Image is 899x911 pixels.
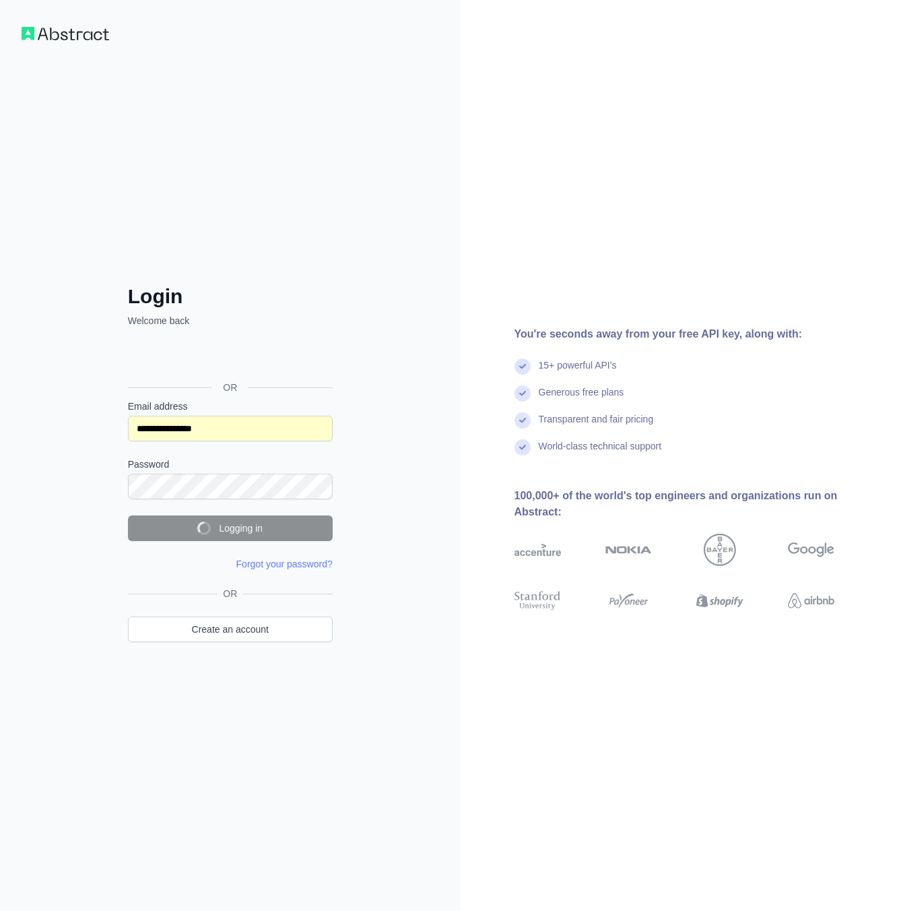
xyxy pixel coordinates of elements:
[514,439,531,455] img: check mark
[788,589,834,612] img: airbnb
[514,326,878,342] div: You're seconds away from your free API key, along with:
[218,587,242,600] span: OR
[514,488,878,520] div: 100,000+ of the world's top engineers and organizations run on Abstract:
[605,589,652,612] img: payoneer
[514,534,561,566] img: accenture
[539,439,662,466] div: World-class technical support
[539,412,654,439] div: Transparent and fair pricing
[514,412,531,429] img: check mark
[236,559,333,569] a: Forgot your password?
[514,358,531,375] img: check mark
[788,534,834,566] img: google
[696,589,743,612] img: shopify
[128,515,333,541] button: Logging in
[704,534,736,566] img: bayer
[121,342,337,372] iframe: Bouton "Se connecter avec Google"
[22,27,109,40] img: Workflow
[605,534,652,566] img: nokia
[514,385,531,402] img: check mark
[514,589,561,612] img: stanford university
[128,617,333,642] a: Create an account
[128,314,333,327] p: Welcome back
[128,458,333,471] label: Password
[539,358,617,385] div: 15+ powerful API's
[212,381,248,394] span: OR
[128,400,333,413] label: Email address
[128,284,333,309] h2: Login
[539,385,624,412] div: Generous free plans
